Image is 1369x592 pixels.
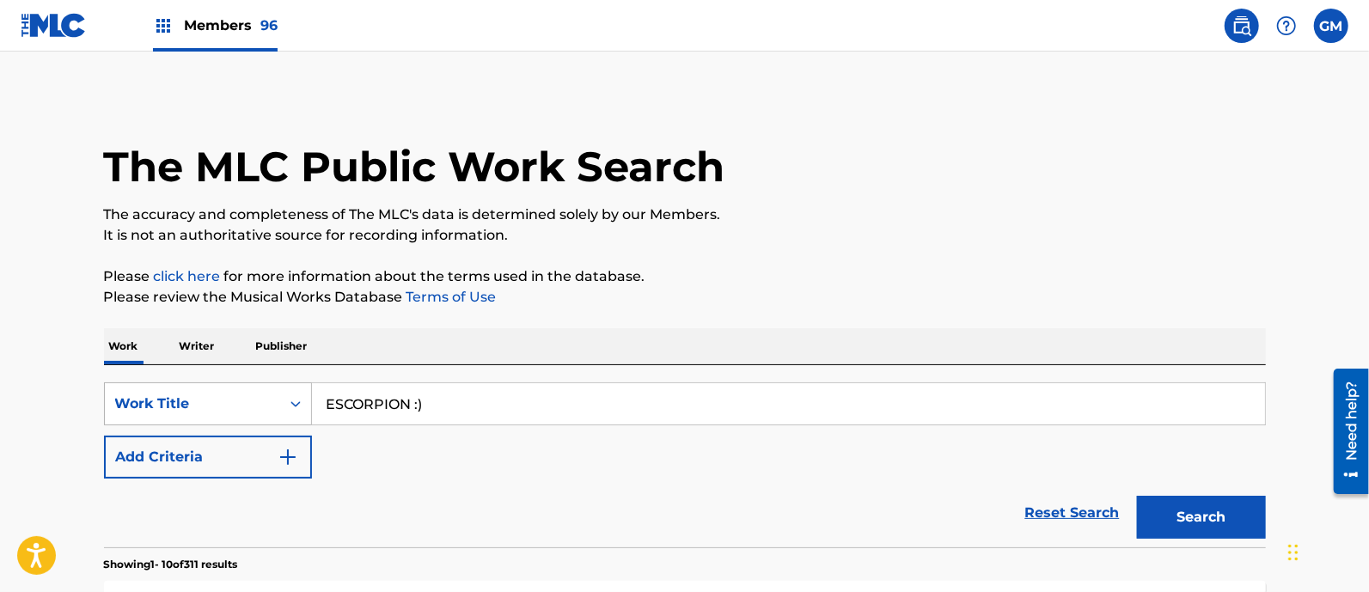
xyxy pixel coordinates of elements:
[153,15,174,36] img: Top Rightsholders
[251,328,313,364] p: Publisher
[104,436,312,479] button: Add Criteria
[1288,527,1299,578] div: Drag
[21,13,87,38] img: MLC Logo
[1321,363,1369,501] iframe: Resource Center
[104,287,1266,308] p: Please review the Musical Works Database
[1231,15,1252,36] img: search
[184,15,278,35] span: Members
[260,17,278,34] span: 96
[403,289,497,305] a: Terms of Use
[174,328,220,364] p: Writer
[1225,9,1259,43] a: Public Search
[104,225,1266,246] p: It is not an authoritative source for recording information.
[1137,496,1266,539] button: Search
[1269,9,1304,43] div: Help
[154,268,221,284] a: click here
[115,394,270,414] div: Work Title
[1017,494,1128,532] a: Reset Search
[104,382,1266,547] form: Search Form
[278,447,298,467] img: 9d2ae6d4665cec9f34b9.svg
[104,266,1266,287] p: Please for more information about the terms used in the database.
[104,557,238,572] p: Showing 1 - 10 of 311 results
[104,204,1266,225] p: The accuracy and completeness of The MLC's data is determined solely by our Members.
[1276,15,1297,36] img: help
[104,328,144,364] p: Work
[1314,9,1348,43] div: User Menu
[1283,510,1369,592] iframe: Chat Widget
[104,141,725,192] h1: The MLC Public Work Search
